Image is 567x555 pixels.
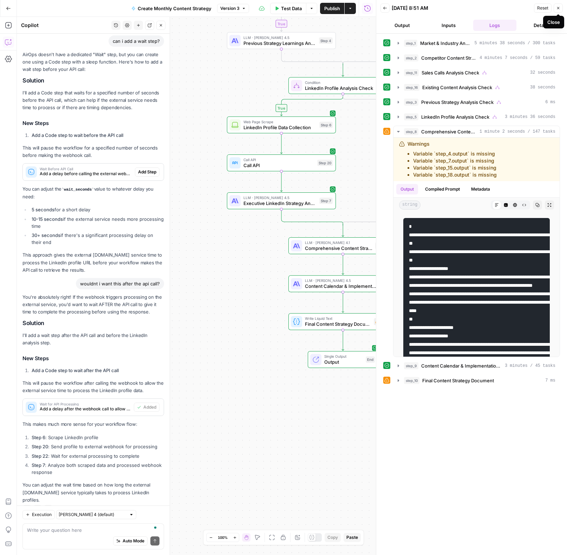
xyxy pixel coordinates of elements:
span: LLM · [PERSON_NAME] 4.5 [305,278,378,283]
button: Compiled Prompt [421,184,464,194]
button: Inputs [427,20,470,31]
strong: Step 7 [32,462,45,468]
li: Variable `step_7.output` is missing [413,157,497,164]
span: Competitor Content Strategy Analysis [421,54,477,61]
span: Paste [346,534,358,541]
div: Close [547,19,560,26]
button: Add Step [135,167,159,177]
li: Variable `step_4.output` is missing [413,150,497,157]
span: Existing Content Analysis Check [422,84,492,91]
span: step_10 [404,377,419,384]
button: Auto Mode [113,536,148,546]
button: Paste [344,533,361,542]
li: : Send profile to external webhook for processing [30,443,164,450]
button: 6 ms [393,97,560,108]
button: 4 minutes 7 seconds / 59 tasks [393,52,560,64]
span: Auto Mode [123,538,144,544]
p: This will pause the workflow for a specified number of seconds before making the webhook call. [22,144,164,159]
strong: Step 22 [32,453,48,459]
button: 3 minutes 36 seconds [393,111,560,123]
div: wouldnt i want this after the api call? [76,278,164,289]
span: Previous Strategy Analysis Check [421,99,494,106]
g: Edge from step_20 to step_7 [280,171,282,192]
button: Copy [325,533,341,542]
div: LLM · [PERSON_NAME] 4.1Comprehensive Content Strategy DevelopmentStep 8 [288,237,397,254]
div: Step 20 [317,160,333,166]
span: LLM · [PERSON_NAME] 4.5 [243,35,316,40]
span: Call API [243,157,314,163]
span: 3 minutes / 45 tasks [505,363,555,369]
li: Variable `step_18.output` is missing [413,171,497,178]
button: 5 minutes 38 seconds / 300 tasks [393,38,560,49]
span: Comprehensive Content Strategy Development [421,128,477,135]
h2: Solution [22,320,164,326]
p: This approach gives the external [DOMAIN_NAME] service time to process the LinkedIn profile URL b... [22,251,164,273]
span: Web Page Scrape [243,119,317,125]
span: 5 minutes 38 seconds / 300 tasks [475,40,555,46]
button: Test Data [270,3,306,14]
span: Add Step [138,169,156,175]
span: Version 3 [220,5,240,12]
g: Edge from step_3 to step_4 [280,10,343,32]
span: Content Calendar & Implementation Plan [421,362,502,369]
div: Write Liquid TextFinal Content Strategy DocumentStep 10 [288,313,397,330]
p: I'll add a Code step that waits for a specified number of seconds before the API call, which can ... [22,89,164,111]
li: : Wait for external processing to complete [30,452,164,460]
button: 32 seconds [393,67,560,78]
span: 38 seconds [530,84,555,91]
button: Output [396,184,418,194]
span: Copy [327,534,338,541]
span: 32 seconds [530,70,555,76]
div: LLM · [PERSON_NAME] 4.5Executive LinkedIn Strategy AnalysisStep 7 [227,192,336,209]
span: LLM · [PERSON_NAME] 4.5 [243,195,317,200]
div: Step 7 [319,198,333,204]
span: Condition [305,80,378,85]
span: Market & Industry Analysis [420,40,472,47]
div: Single OutputOutputEnd [288,351,397,368]
button: Publish [320,3,344,14]
span: Added [143,404,156,410]
span: Reset [537,5,548,11]
button: Create Monthly Content Strategy [127,3,216,14]
li: if there's a significant processing delay on their end [30,232,164,246]
div: LLM · [PERSON_NAME] 4.5Previous Strategy Learnings AnalysisStep 4 [227,32,336,49]
p: You can adjust the wait time based on how long the external [DOMAIN_NAME] service typically takes... [22,481,164,503]
span: Write Liquid Text [305,316,371,321]
span: Wait for API Processing [40,402,131,406]
span: Sales Calls Analysis Check [422,69,479,76]
strong: 30+ seconds [32,232,60,238]
div: Step 4 [319,38,333,44]
div: End [366,356,375,363]
h3: New Steps [22,119,164,128]
span: Publish [324,5,340,12]
p: You're absolutely right! If the webhook triggers processing on the external service, you'd want t... [22,293,164,316]
span: step_1 [404,40,417,47]
p: This will pause the workflow after calling the webhook to allow the external service time to proc... [22,379,164,394]
strong: Add a Code step to wait after the API call [32,368,119,373]
li: if the external service needs more processing time [30,216,164,230]
span: LinkedIn Profile Data Collection [243,124,317,131]
button: Metadata [467,184,494,194]
textarea: To enrich screen reader interactions, please activate Accessibility in Grammarly extension settings [27,527,159,534]
span: LinkedIn Profile Analysis Check [421,113,489,120]
g: Edge from step_5 to step_6 [280,94,343,116]
span: Previous Strategy Learnings Analysis [243,40,316,47]
div: Step 6 [319,122,333,128]
p: You can adjust the value to whatever delay you need: [22,185,164,200]
span: 100% [218,535,228,540]
span: string [399,200,421,210]
span: 1 minute 2 seconds / 147 tasks [480,128,555,135]
span: Final Content Strategy Document [305,321,371,328]
div: ConditionLinkedIn Profile Analysis Check [288,77,397,94]
input: Claude Sonnet 4 (default) [59,511,126,518]
li: : Scrape LinkedIn profile [30,434,164,441]
span: LLM · [PERSON_NAME] 4.1 [305,240,372,245]
span: Executive LinkedIn Strategy Analysis [243,200,317,207]
li: for a short delay [30,206,164,213]
strong: Step 20 [32,444,48,449]
span: step_3 [404,99,418,106]
span: step_2 [404,54,418,61]
p: I'll add a wait step after the API call and before the LinkedIn analysis step. [22,332,164,346]
g: Edge from step_10 to end [342,330,344,350]
div: can i add a wait step? [109,35,164,47]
